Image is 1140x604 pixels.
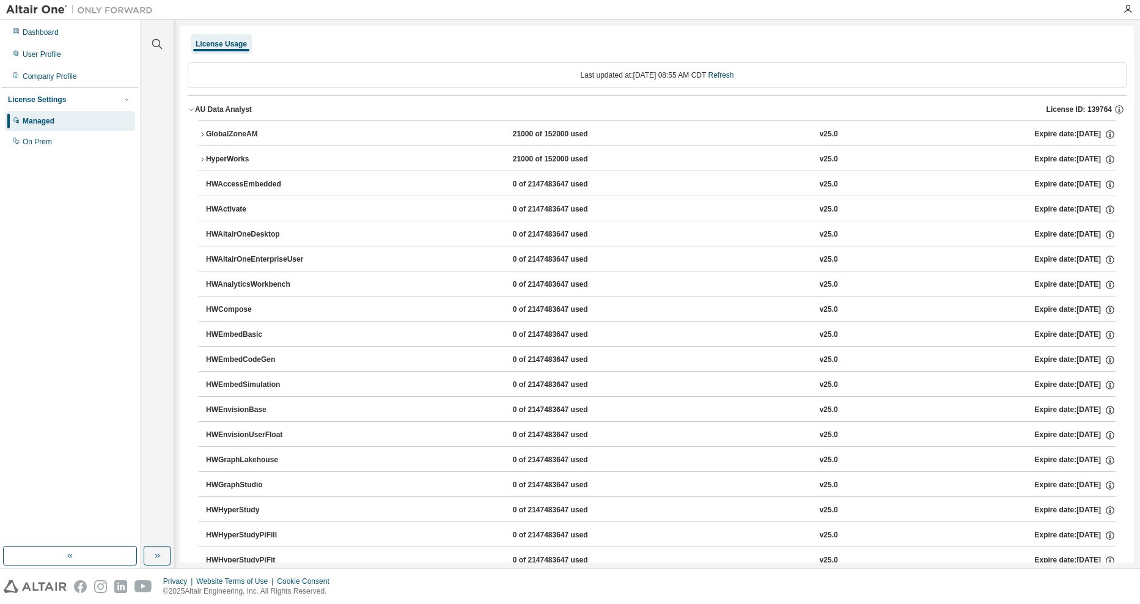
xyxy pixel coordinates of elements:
[188,62,1127,88] div: Last updated at: [DATE] 08:55 AM CDT
[1035,154,1116,165] div: Expire date: [DATE]
[206,405,316,416] div: HWEnvisionBase
[1035,555,1116,566] div: Expire date: [DATE]
[820,405,838,416] div: v25.0
[1035,355,1116,366] div: Expire date: [DATE]
[820,455,838,466] div: v25.0
[1035,279,1116,290] div: Expire date: [DATE]
[513,330,623,341] div: 0 of 2147483647 used
[820,229,838,240] div: v25.0
[513,304,623,315] div: 0 of 2147483647 used
[206,204,316,215] div: HWActivate
[23,50,61,59] div: User Profile
[206,422,1116,449] button: HWEnvisionUserFloat0 of 2147483647 usedv25.0Expire date:[DATE]
[1035,129,1116,140] div: Expire date: [DATE]
[206,447,1116,474] button: HWGraphLakehouse0 of 2147483647 usedv25.0Expire date:[DATE]
[206,347,1116,374] button: HWEmbedCodeGen0 of 2147483647 usedv25.0Expire date:[DATE]
[206,330,316,341] div: HWEmbedBasic
[206,555,316,566] div: HWHyperStudyPiFit
[513,430,623,441] div: 0 of 2147483647 used
[23,72,77,81] div: Company Profile
[206,304,316,315] div: HWCompose
[206,171,1116,198] button: HWAccessEmbedded0 of 2147483647 usedv25.0Expire date:[DATE]
[23,116,54,126] div: Managed
[1035,204,1116,215] div: Expire date: [DATE]
[206,530,316,541] div: HWHyperStudyPiFill
[513,129,623,140] div: 21000 of 152000 used
[1035,179,1116,190] div: Expire date: [DATE]
[1035,530,1116,541] div: Expire date: [DATE]
[820,355,838,366] div: v25.0
[206,480,316,491] div: HWGraphStudio
[206,505,316,516] div: HWHyperStudy
[206,129,316,140] div: GlobalZoneAM
[513,505,623,516] div: 0 of 2147483647 used
[199,146,1116,173] button: HyperWorks21000 of 152000 usedv25.0Expire date:[DATE]
[196,576,277,586] div: Website Terms of Use
[206,497,1116,524] button: HWHyperStudy0 of 2147483647 usedv25.0Expire date:[DATE]
[820,330,838,341] div: v25.0
[206,472,1116,499] button: HWGraphStudio0 of 2147483647 usedv25.0Expire date:[DATE]
[820,505,838,516] div: v25.0
[513,455,623,466] div: 0 of 2147483647 used
[1035,430,1116,441] div: Expire date: [DATE]
[820,129,838,140] div: v25.0
[134,580,152,593] img: youtube.svg
[206,196,1116,223] button: HWActivate0 of 2147483647 usedv25.0Expire date:[DATE]
[513,380,623,391] div: 0 of 2147483647 used
[820,179,838,190] div: v25.0
[199,121,1116,148] button: GlobalZoneAM21000 of 152000 usedv25.0Expire date:[DATE]
[206,254,316,265] div: HWAltairOneEnterpriseUser
[820,154,838,165] div: v25.0
[163,586,337,597] p: © 2025 Altair Engineering, Inc. All Rights Reserved.
[513,555,623,566] div: 0 of 2147483647 used
[206,221,1116,248] button: HWAltairOneDesktop0 of 2147483647 usedv25.0Expire date:[DATE]
[820,304,838,315] div: v25.0
[1035,480,1116,491] div: Expire date: [DATE]
[1035,304,1116,315] div: Expire date: [DATE]
[513,530,623,541] div: 0 of 2147483647 used
[1035,330,1116,341] div: Expire date: [DATE]
[1035,254,1116,265] div: Expire date: [DATE]
[195,105,252,114] div: AU Data Analyst
[1035,455,1116,466] div: Expire date: [DATE]
[820,530,838,541] div: v25.0
[513,480,623,491] div: 0 of 2147483647 used
[206,179,316,190] div: HWAccessEmbedded
[1035,405,1116,416] div: Expire date: [DATE]
[513,179,623,190] div: 0 of 2147483647 used
[820,254,838,265] div: v25.0
[820,380,838,391] div: v25.0
[206,547,1116,574] button: HWHyperStudyPiFit0 of 2147483647 usedv25.0Expire date:[DATE]
[206,430,316,441] div: HWEnvisionUserFloat
[206,154,316,165] div: HyperWorks
[206,355,316,366] div: HWEmbedCodeGen
[513,355,623,366] div: 0 of 2147483647 used
[206,296,1116,323] button: HWCompose0 of 2147483647 usedv25.0Expire date:[DATE]
[1046,105,1112,114] span: License ID: 139764
[513,154,623,165] div: 21000 of 152000 used
[206,455,316,466] div: HWGraphLakehouse
[277,576,336,586] div: Cookie Consent
[6,4,159,16] img: Altair One
[1035,505,1116,516] div: Expire date: [DATE]
[206,246,1116,273] button: HWAltairOneEnterpriseUser0 of 2147483647 usedv25.0Expire date:[DATE]
[820,555,838,566] div: v25.0
[94,580,107,593] img: instagram.svg
[820,480,838,491] div: v25.0
[163,576,196,586] div: Privacy
[206,322,1116,348] button: HWEmbedBasic0 of 2147483647 usedv25.0Expire date:[DATE]
[23,28,59,37] div: Dashboard
[114,580,127,593] img: linkedin.svg
[820,279,838,290] div: v25.0
[74,580,87,593] img: facebook.svg
[196,39,247,49] div: License Usage
[206,229,316,240] div: HWAltairOneDesktop
[1035,229,1116,240] div: Expire date: [DATE]
[513,204,623,215] div: 0 of 2147483647 used
[513,405,623,416] div: 0 of 2147483647 used
[206,372,1116,399] button: HWEmbedSimulation0 of 2147483647 usedv25.0Expire date:[DATE]
[206,279,316,290] div: HWAnalyticsWorkbench
[708,71,734,79] a: Refresh
[4,580,67,593] img: altair_logo.svg
[8,95,66,105] div: License Settings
